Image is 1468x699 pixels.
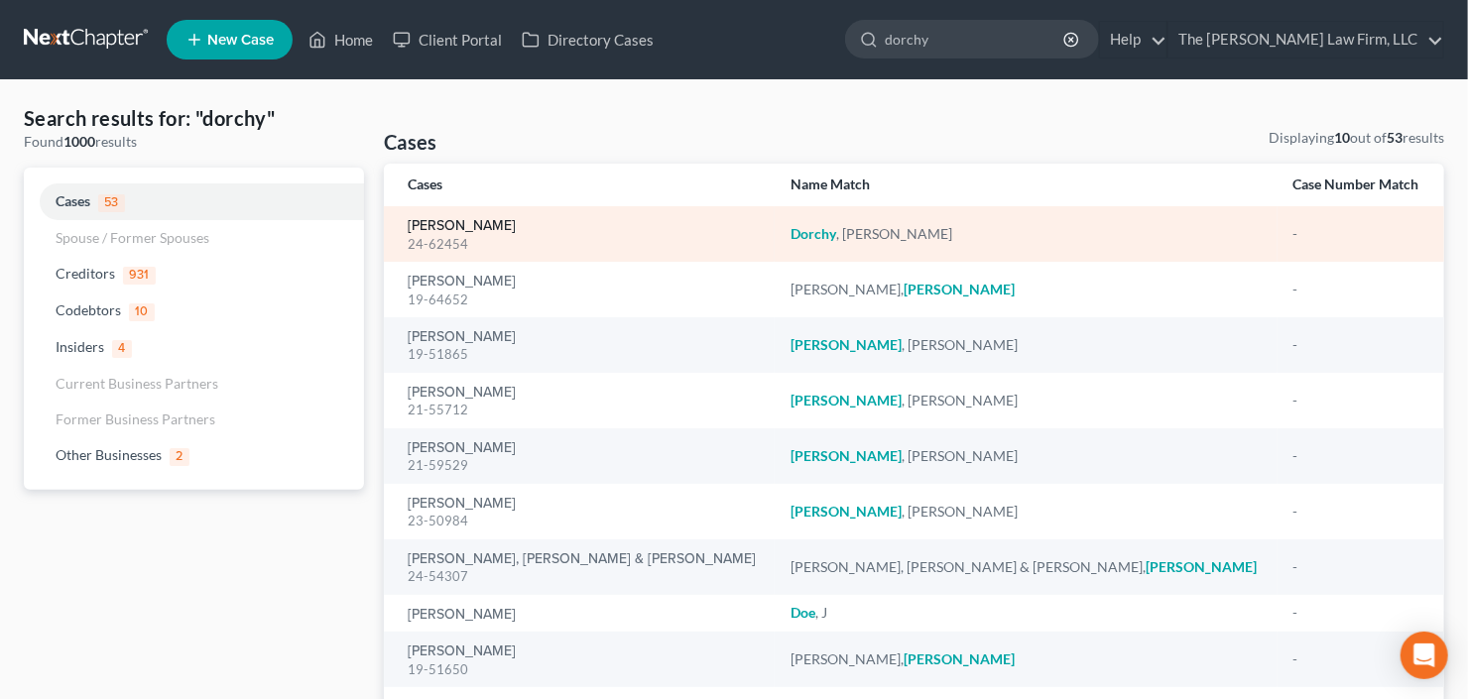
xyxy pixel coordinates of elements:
em: [PERSON_NAME] [904,650,1015,667]
a: [PERSON_NAME] [408,219,516,233]
span: Creditors [56,265,115,282]
div: , [PERSON_NAME] [791,446,1261,466]
em: [PERSON_NAME] [904,281,1015,297]
span: Codebtors [56,301,121,318]
a: [PERSON_NAME] [408,441,516,455]
div: 21-55712 [408,401,759,419]
a: Insiders4 [24,329,364,366]
div: - [1293,502,1420,522]
span: New Case [207,33,274,48]
a: Client Portal [383,22,512,58]
span: 53 [98,194,125,212]
div: - [1293,335,1420,355]
a: Codebtors10 [24,292,364,329]
th: Case Number Match [1278,164,1444,206]
div: - [1293,649,1420,669]
div: Found results [24,132,364,152]
strong: 53 [1387,129,1403,146]
input: Search by name... [885,21,1066,58]
strong: 10 [1334,129,1350,146]
div: 24-62454 [408,235,759,254]
div: - [1293,446,1420,466]
span: 2 [170,448,189,466]
div: - [1293,557,1420,577]
div: Open Intercom Messenger [1401,632,1448,679]
div: - [1293,224,1420,244]
a: Current Business Partners [24,366,364,402]
a: The [PERSON_NAME] Law Firm, LLC [1168,22,1443,58]
span: Spouse / Former Spouses [56,229,209,246]
a: Creditors931 [24,256,364,292]
div: , [PERSON_NAME] [791,224,1261,244]
div: - [1293,280,1420,299]
span: Other Businesses [56,446,162,463]
div: [PERSON_NAME], [791,649,1261,669]
div: , [PERSON_NAME] [791,391,1261,410]
a: [PERSON_NAME] [408,608,516,622]
span: Former Business Partners [56,410,215,427]
div: 19-64652 [408,291,759,309]
span: 931 [123,267,156,285]
div: 23-50984 [408,512,759,530]
h4: Search results for: "dorchy" [24,104,364,132]
em: Doe [791,604,815,621]
em: [PERSON_NAME] [791,447,902,464]
div: - [1293,603,1420,623]
a: Other Businesses2 [24,437,364,474]
h4: Cases [384,128,437,156]
strong: 1000 [63,133,95,150]
a: Directory Cases [512,22,664,58]
a: [PERSON_NAME] [408,275,516,289]
div: Displaying out of results [1269,128,1444,148]
span: Current Business Partners [56,375,218,392]
a: [PERSON_NAME] [408,386,516,400]
div: , [PERSON_NAME] [791,335,1261,355]
div: , J [791,603,1261,623]
div: 19-51865 [408,345,759,364]
em: [PERSON_NAME] [791,392,902,408]
span: Cases [56,192,90,209]
span: 4 [112,340,132,358]
div: 21-59529 [408,456,759,475]
span: 10 [129,303,155,321]
div: [PERSON_NAME], [791,280,1261,299]
th: Cases [384,164,775,206]
a: [PERSON_NAME] [408,644,516,658]
a: Home [299,22,383,58]
div: 19-51650 [408,660,759,679]
a: Former Business Partners [24,402,364,437]
div: 24-54307 [408,567,759,586]
em: Dorchy [791,225,836,242]
div: - [1293,391,1420,410]
div: , [PERSON_NAME] [791,502,1261,522]
a: [PERSON_NAME] [408,330,516,344]
a: Spouse / Former Spouses [24,220,364,256]
a: Help [1100,22,1166,58]
em: [PERSON_NAME] [1146,558,1257,575]
span: Insiders [56,338,104,355]
div: [PERSON_NAME], [PERSON_NAME] & [PERSON_NAME], [791,557,1261,577]
em: [PERSON_NAME] [791,503,902,520]
em: [PERSON_NAME] [791,336,902,353]
th: Name Match [775,164,1277,206]
a: [PERSON_NAME] [408,497,516,511]
a: Cases53 [24,183,364,220]
a: [PERSON_NAME], [PERSON_NAME] & [PERSON_NAME] [408,552,756,566]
